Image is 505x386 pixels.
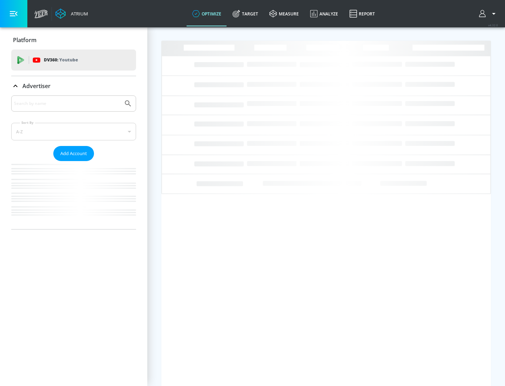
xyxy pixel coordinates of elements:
a: Report [344,1,381,26]
div: Advertiser [11,95,136,229]
input: Search by name [14,99,120,108]
span: v 4.32.0 [488,23,498,27]
a: optimize [187,1,227,26]
nav: list of Advertiser [11,161,136,229]
div: DV360: Youtube [11,49,136,71]
p: Platform [13,36,36,44]
div: Advertiser [11,76,136,96]
span: Add Account [60,149,87,158]
p: Youtube [59,56,78,64]
a: Atrium [55,8,88,19]
div: A-Z [11,123,136,140]
a: measure [264,1,304,26]
label: Sort By [20,120,35,125]
p: DV360: [44,56,78,64]
a: Analyze [304,1,344,26]
button: Add Account [53,146,94,161]
a: Target [227,1,264,26]
div: Atrium [68,11,88,17]
div: Platform [11,30,136,50]
p: Advertiser [22,82,50,90]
